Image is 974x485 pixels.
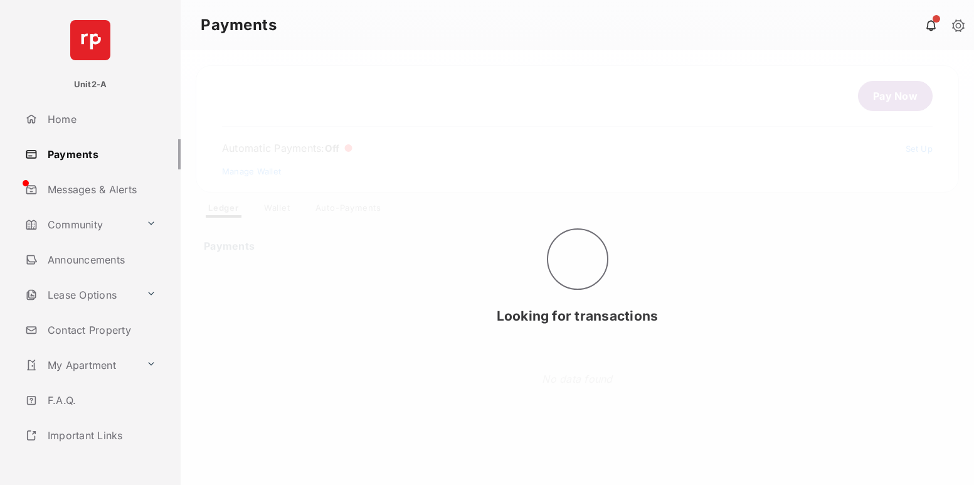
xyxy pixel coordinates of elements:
span: Looking for transactions [497,308,659,324]
a: Important Links [20,420,161,450]
a: Lease Options [20,280,141,310]
a: Payments [20,139,181,169]
img: svg+xml;base64,PHN2ZyB4bWxucz0iaHR0cDovL3d3dy53My5vcmcvMjAwMC9zdmciIHdpZHRoPSI2NCIgaGVpZ2h0PSI2NC... [70,20,110,60]
a: Messages & Alerts [20,174,181,205]
a: Home [20,104,181,134]
p: Unit2-A [74,78,107,91]
a: Community [20,210,141,240]
a: F.A.Q. [20,385,181,415]
a: Announcements [20,245,181,275]
a: My Apartment [20,350,141,380]
strong: Payments [201,18,277,33]
a: Contact Property [20,315,181,345]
